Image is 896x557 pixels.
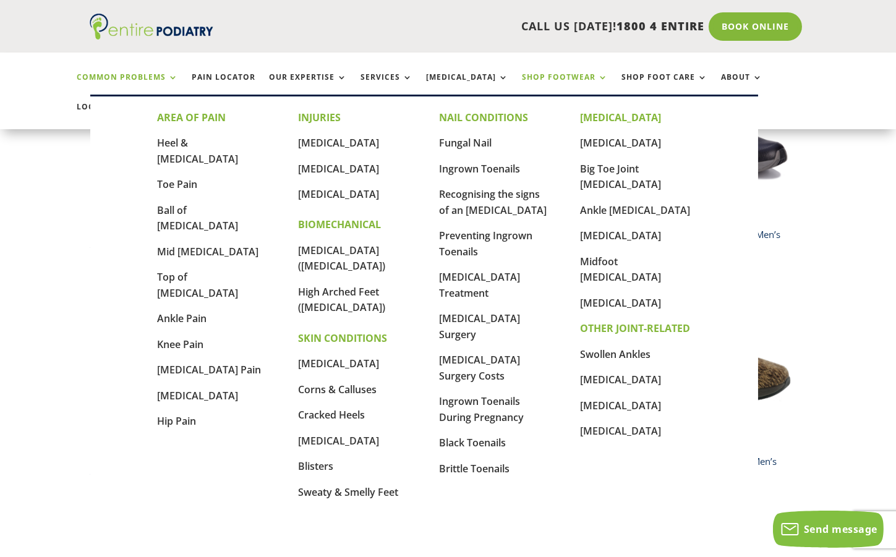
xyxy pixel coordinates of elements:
img: match drew shoe casual mens shoe brown leather entire podiatry [90,287,248,445]
a: Top of [MEDICAL_DATA] [157,270,238,300]
strong: NAIL CONDITIONS [439,111,528,124]
a: Ankle Pain [157,312,207,325]
strong: [MEDICAL_DATA] [580,111,661,124]
a: Toe Pain [157,177,197,191]
a: Midfoot [MEDICAL_DATA] [580,255,661,284]
a: [MEDICAL_DATA] Pain [157,363,261,376]
a: Black Toenails [439,436,506,449]
a: Ingrown Toenails During Pregnancy [439,394,524,424]
a: [MEDICAL_DATA] [298,434,379,448]
a: comfy drew shoe black sweater slipper entire podiatry[PERSON_NAME] – Comfy Women’s Clog [90,60,248,259]
a: Services [361,73,413,100]
a: Book Online [709,12,802,41]
a: Sweaty & Smelly Feet [298,485,398,499]
a: [MEDICAL_DATA] [580,229,661,242]
a: Heel & [MEDICAL_DATA] [157,136,238,166]
a: About [722,73,763,100]
a: [MEDICAL_DATA] [580,296,661,310]
strong: BIOMECHANICAL [298,218,381,231]
a: Blisters [298,459,333,473]
h2: [PERSON_NAME] – Comfy Women’s Clog [90,224,248,259]
a: [MEDICAL_DATA] Treatment [439,270,520,300]
h2: [PERSON_NAME] – Match Men’s Casual Shoe [90,450,248,485]
span: 1800 4 ENTIRE [617,19,704,33]
a: Hip Pain [157,414,196,428]
a: Fungal Nail [439,136,492,150]
a: [MEDICAL_DATA] [298,136,379,150]
a: [MEDICAL_DATA] [580,399,661,412]
a: Shop Footwear [523,73,608,100]
a: [MEDICAL_DATA] [157,389,238,402]
a: Entire Podiatry [90,30,213,42]
a: Big Toe Joint [MEDICAL_DATA] [580,162,661,192]
a: Our Expertise [270,73,348,100]
a: Mid [MEDICAL_DATA] [157,245,258,258]
a: Pain Locator [192,73,256,100]
a: Brittle Toenails [439,462,510,475]
a: [MEDICAL_DATA] [580,136,661,150]
a: [MEDICAL_DATA] Surgery [439,312,520,341]
a: [MEDICAL_DATA] Surgery Costs [439,353,520,383]
img: logo (1) [90,14,213,40]
a: [MEDICAL_DATA] [427,73,509,100]
a: [MEDICAL_DATA] [298,187,379,201]
a: Ingrown Toenails [439,162,520,176]
a: Preventing Ingrown Toenails [439,229,532,258]
a: Shop Foot Care [622,73,708,100]
a: Knee Pain [157,338,203,351]
a: [MEDICAL_DATA] [298,162,379,176]
p: CALL US [DATE]! [254,19,704,35]
a: match drew shoe casual mens shoe brown leather entire podiatry[PERSON_NAME] – Match Men’s Casual ... [90,287,248,486]
a: Common Problems [77,73,179,100]
a: High Arched Feet ([MEDICAL_DATA]) [298,285,385,315]
a: Ball of [MEDICAL_DATA] [157,203,238,233]
strong: OTHER JOINT-RELATED [580,321,690,335]
span: Send message [804,522,877,536]
button: Send message [773,511,884,548]
a: Ankle [MEDICAL_DATA] [580,203,690,217]
a: Locations [77,103,139,129]
a: [MEDICAL_DATA] ([MEDICAL_DATA]) [298,244,385,273]
strong: AREA OF PAIN [157,111,226,124]
a: Corns & Calluses [298,383,377,396]
a: Cracked Heels [298,408,365,422]
a: Recognising the signs of an [MEDICAL_DATA] [439,187,547,217]
a: Swollen Ankles [580,347,651,361]
strong: INJURIES [298,111,341,124]
strong: SKIN CONDITIONS [298,331,387,345]
a: [MEDICAL_DATA] [298,357,379,370]
img: comfy drew shoe black sweater slipper entire podiatry [90,60,248,218]
a: [MEDICAL_DATA] [580,424,661,438]
a: [MEDICAL_DATA] [580,373,661,386]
